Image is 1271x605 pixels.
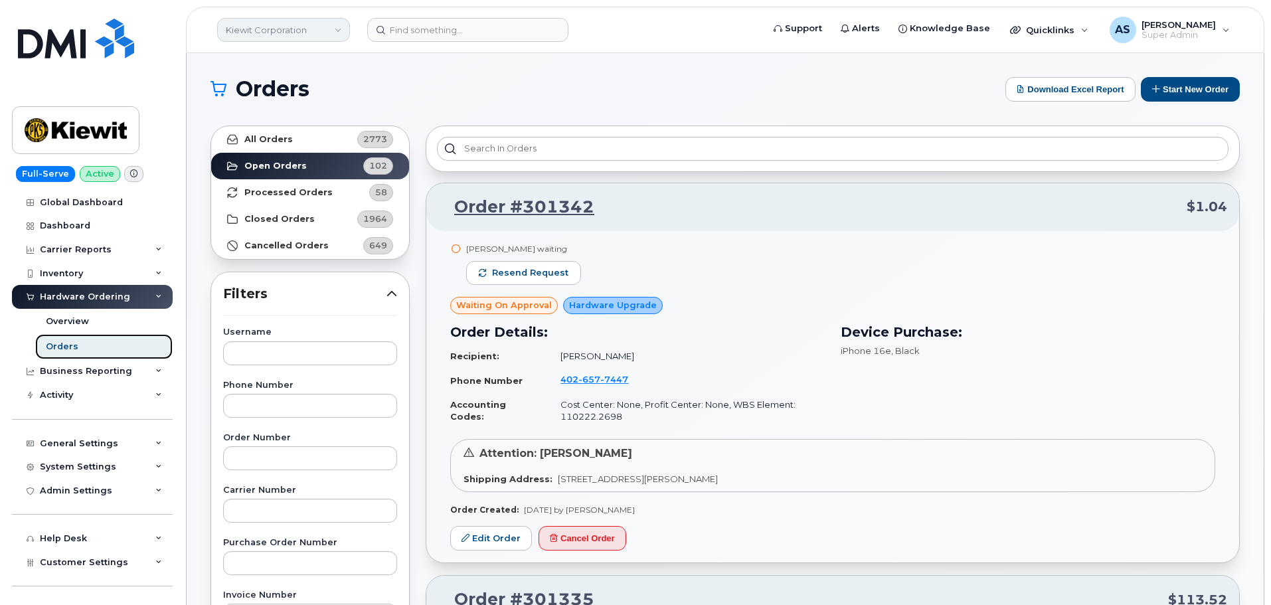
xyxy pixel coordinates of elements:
label: Invoice Number [223,591,397,600]
div: [PERSON_NAME] waiting [466,243,581,254]
span: Hardware Upgrade [569,299,657,311]
span: Attention: [PERSON_NAME] [479,447,632,460]
a: Open Orders102 [211,153,409,179]
span: 649 [369,239,387,252]
strong: Order Created: [450,505,519,515]
span: , Black [891,345,920,356]
button: Resend request [466,261,581,285]
span: [DATE] by [PERSON_NAME] [524,505,635,515]
a: Order #301342 [438,195,594,219]
strong: Processed Orders [244,187,333,198]
span: 402 [560,374,628,385]
h3: Device Purchase: [841,322,1215,342]
span: [STREET_ADDRESS][PERSON_NAME] [558,474,718,484]
label: Carrier Number [223,486,397,495]
input: Search in orders [437,137,1229,161]
a: All Orders2773 [211,126,409,153]
button: Start New Order [1141,77,1240,102]
span: 657 [578,374,600,385]
button: Cancel Order [539,526,626,551]
iframe: Messenger Launcher [1213,547,1261,595]
strong: Open Orders [244,161,307,171]
span: 58 [375,186,387,199]
a: Edit Order [450,526,532,551]
strong: All Orders [244,134,293,145]
strong: Shipping Address: [464,474,552,484]
strong: Closed Orders [244,214,315,224]
strong: Accounting Codes: [450,399,506,422]
label: Purchase Order Number [223,539,397,547]
span: iPhone 16e [841,345,891,356]
label: Username [223,328,397,337]
strong: Recipient: [450,351,499,361]
span: Resend request [492,267,568,279]
a: 4026577447 [560,374,644,385]
button: Download Excel Report [1005,77,1136,102]
td: [PERSON_NAME] [549,345,825,368]
span: $1.04 [1187,197,1227,216]
span: 7447 [600,374,628,385]
td: Cost Center: None, Profit Center: None, WBS Element: 110222.2698 [549,393,825,428]
strong: Phone Number [450,375,523,386]
label: Phone Number [223,381,397,390]
label: Order Number [223,434,397,442]
span: Filters [223,284,386,303]
span: Orders [236,79,309,99]
span: Waiting On Approval [456,299,552,311]
span: 1964 [363,213,387,225]
a: Processed Orders58 [211,179,409,206]
a: Closed Orders1964 [211,206,409,232]
span: 2773 [363,133,387,145]
strong: Cancelled Orders [244,240,329,251]
h3: Order Details: [450,322,825,342]
a: Cancelled Orders649 [211,232,409,259]
span: 102 [369,159,387,172]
